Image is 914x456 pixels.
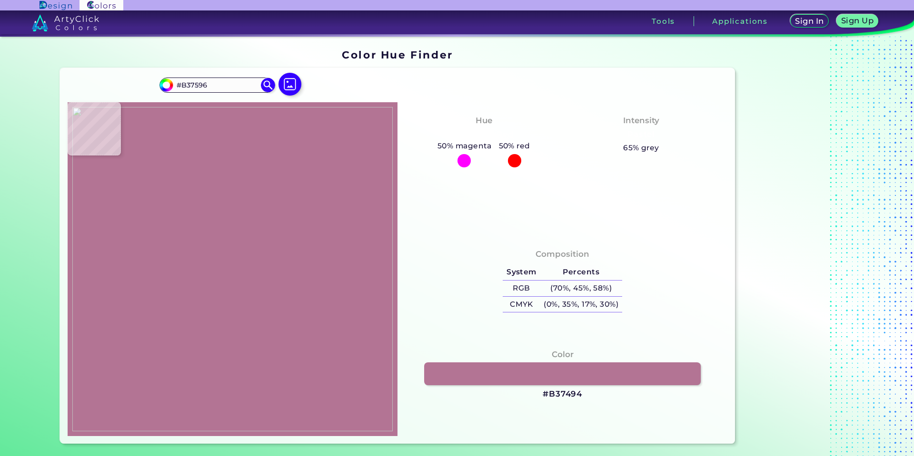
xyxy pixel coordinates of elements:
[540,297,622,312] h5: (0%, 35%, 17%, 30%)
[624,129,659,140] h3: Pastel
[32,14,99,31] img: logo_artyclick_colors_white.svg
[173,78,261,91] input: type color..
[712,18,768,25] h3: Applications
[623,114,659,127] h4: Intensity
[623,142,659,154] h5: 65% grey
[278,73,301,96] img: icon picture
[503,264,540,280] h5: System
[838,15,876,27] a: Sign Up
[434,140,495,152] h5: 50% magenta
[540,281,622,296] h5: (70%, 45%, 58%)
[543,388,582,400] h3: #B37494
[536,247,589,261] h4: Composition
[40,1,71,10] img: ArtyClick Design logo
[450,129,518,140] h3: Magenta-Red
[503,281,540,296] h5: RGB
[495,140,534,152] h5: 50% red
[652,18,675,25] h3: Tools
[552,348,574,361] h4: Color
[503,297,540,312] h5: CMYK
[342,48,453,62] h1: Color Hue Finder
[261,78,275,92] img: icon search
[540,264,622,280] h5: Percents
[476,114,492,127] h4: Hue
[796,18,822,25] h5: Sign In
[792,15,827,27] a: Sign In
[72,107,393,432] img: f27edd21-a137-45f0-839d-af56a0a0c725
[843,17,872,24] h5: Sign Up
